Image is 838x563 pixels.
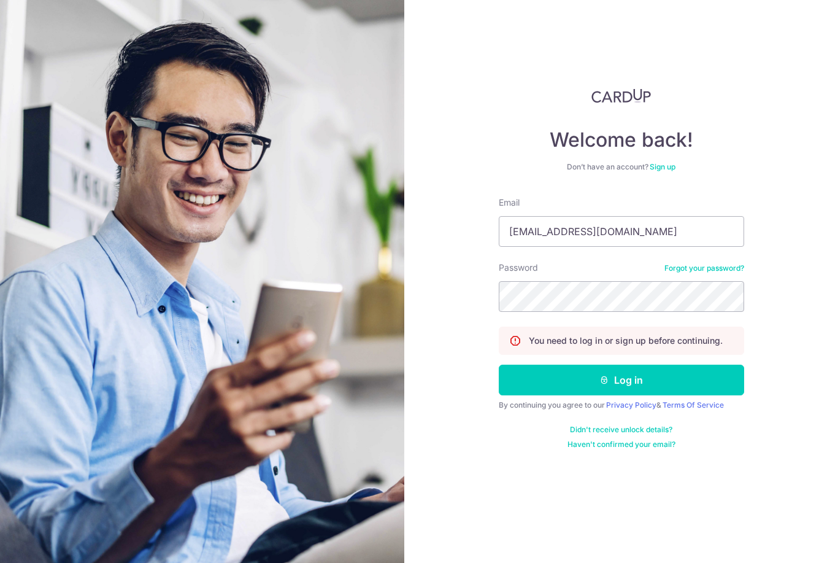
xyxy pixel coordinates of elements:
a: Didn't receive unlock details? [570,425,672,435]
p: You need to log in or sign up before continuing. [529,335,723,347]
label: Email [499,196,520,209]
h4: Welcome back! [499,128,744,152]
a: Privacy Policy [606,400,656,410]
input: Enter your Email [499,216,744,247]
a: Haven't confirmed your email? [567,440,675,449]
div: Don’t have an account? [499,162,744,172]
a: Forgot your password? [664,263,744,273]
button: Log in [499,365,744,395]
label: Password [499,262,538,274]
a: Terms Of Service [663,400,724,410]
div: By continuing you agree to our & [499,400,744,410]
img: CardUp Logo [591,88,652,103]
a: Sign up [650,162,675,171]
